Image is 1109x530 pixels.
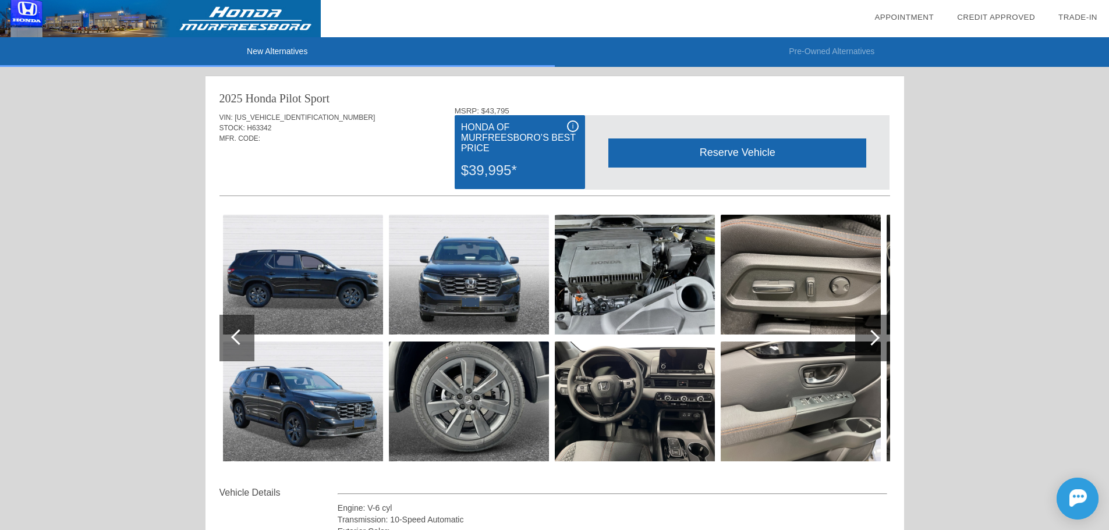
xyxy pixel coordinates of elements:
[219,124,245,132] span: STOCK:
[1058,13,1097,22] a: Trade-In
[235,113,375,122] span: [US_VEHICLE_IDENTIFICATION_NUMBER]
[957,13,1035,22] a: Credit Approved
[461,120,579,155] div: Honda of Murfreesboro’s Best Price
[219,134,261,143] span: MFR. CODE:
[461,155,579,186] div: $39,995*
[223,215,383,335] img: ae8e9d8aa02a3e5327dff42847064387x.jpg
[874,13,934,22] a: Appointment
[567,120,579,132] div: i
[608,138,866,167] div: Reserve Vehicle
[555,342,715,461] img: 588bf143cf9c35b244953243a9f38009x.jpg
[455,106,890,115] div: MSRP: $43,795
[219,90,302,106] div: 2025 Honda Pilot
[338,502,888,514] div: Engine: V-6 cyl
[338,514,888,525] div: Transmission: 10-Speed Automatic
[389,215,549,335] img: 5b3efb6b012b4d74375748792875ae7cx.jpg
[223,342,383,461] img: cde38000141761b9c01e7ad1dbe3b630x.jpg
[219,113,233,122] span: VIN:
[219,486,338,500] div: Vehicle Details
[304,90,329,106] div: Sport
[721,342,881,461] img: b2256d5c0ab4c2b945571450d604ea8fx.jpg
[887,342,1047,461] img: 1d304216cd39c123301f2a058d68bb11x.jpg
[887,215,1047,335] img: 31e443556252a07aaf2d51137c5f0e90x.jpg
[721,215,881,335] img: c608a0f91d640b4e1c1114d173fd3931x.jpg
[1004,467,1109,530] iframe: Chat Assistance
[219,161,890,180] div: Quoted on [DATE] 8:31:46 PM
[555,215,715,335] img: e74f3abd07662af3bcc8b960ceb0f0c2x.jpg
[247,124,271,132] span: H63342
[389,342,549,461] img: 9d9f99a42b25b8658d31d4468f8ea4a6x.jpg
